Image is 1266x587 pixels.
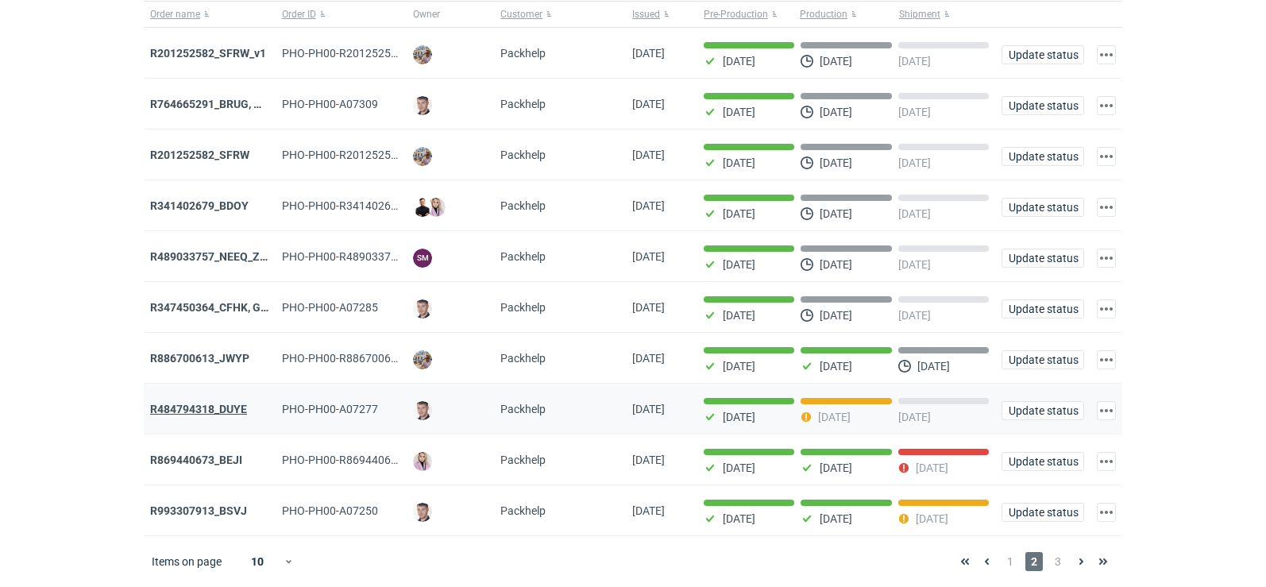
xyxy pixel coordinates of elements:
p: [DATE] [820,106,852,118]
p: [DATE] [723,309,755,322]
button: Order ID [276,2,407,27]
span: PHO-PH00-A07277 [282,403,378,415]
button: Actions [1097,503,1116,522]
img: Michał Palasek [413,45,432,64]
span: Packhelp [500,199,546,212]
p: [DATE] [723,156,755,169]
p: [DATE] [898,106,931,118]
button: Update status [1002,350,1084,369]
button: Update status [1002,401,1084,420]
span: 3 [1049,552,1067,571]
p: [DATE] [723,360,755,373]
img: Maciej Sikora [413,96,432,115]
p: [DATE] [818,411,851,423]
span: 29/09/2025 [632,250,665,263]
p: [DATE] [723,55,755,68]
img: Tomasz Kubiak [413,198,432,217]
p: [DATE] [916,461,948,474]
span: PHO-PH00-A07250 [282,504,378,517]
span: Packhelp [500,149,546,161]
button: Actions [1097,45,1116,64]
p: [DATE] [917,360,950,373]
button: Actions [1097,452,1116,471]
span: PHO-PH00-R886700613_JWYP [282,352,438,365]
a: R347450364_CFHK, GKSJ [150,301,281,314]
button: Actions [1097,147,1116,166]
p: [DATE] [898,156,931,169]
p: [DATE] [723,207,755,220]
button: Actions [1097,96,1116,115]
span: Issued [632,8,660,21]
p: [DATE] [820,258,852,271]
a: R869440673_BEJI [150,454,242,466]
span: PHO-PH00-R201252582_SFRW [282,149,438,161]
div: 10 [232,550,284,573]
p: [DATE] [723,411,755,423]
p: [DATE] [723,461,755,474]
button: Actions [1097,198,1116,217]
span: PHO-PH00-R201252582_SFRW_V1 [282,47,456,60]
a: R489033757_NEEQ_ZVYP_WVPK_PHVG_SDDZ_GAYC [150,250,419,263]
img: Michał Palasek [413,350,432,369]
button: Update status [1002,198,1084,217]
strong: R201252582_SFRW [150,149,249,161]
button: Update status [1002,45,1084,64]
p: [DATE] [820,360,852,373]
span: Items on page [152,554,222,570]
button: Pre-Production [697,2,797,27]
span: Update status [1009,151,1077,162]
img: Klaudia Wiśniewska [427,198,446,217]
a: R993307913_BSVJ [150,504,247,517]
span: Order ID [282,8,316,21]
span: 01/10/2025 [632,47,665,60]
span: Packhelp [500,504,546,517]
button: Actions [1097,299,1116,319]
p: [DATE] [898,258,931,271]
a: R886700613_JWYP [150,352,249,365]
button: Actions [1097,350,1116,369]
span: 19/09/2025 [632,454,665,466]
button: Issued [626,2,697,27]
span: Shipment [899,8,940,21]
button: Update status [1002,503,1084,522]
img: Maciej Sikora [413,299,432,319]
button: Update status [1002,249,1084,268]
span: Packhelp [500,352,546,365]
span: PHO-PH00-A07285 [282,301,378,314]
a: R484794318_DUYE [150,403,247,415]
img: Michał Palasek [413,147,432,166]
button: Order name [144,2,276,27]
img: Klaudia Wiśniewska [413,452,432,471]
a: R201252582_SFRW_v1 [150,47,266,60]
p: [DATE] [898,207,931,220]
span: Packhelp [500,47,546,60]
p: [DATE] [820,156,852,169]
span: Owner [413,8,440,21]
a: R764665291_BRUG, HPRK [150,98,283,110]
img: Maciej Sikora [413,503,432,522]
p: [DATE] [820,207,852,220]
span: Update status [1009,405,1077,416]
button: Update status [1002,452,1084,471]
span: 25/09/2025 [632,301,665,314]
span: Pre-Production [704,8,768,21]
p: [DATE] [820,461,852,474]
span: Update status [1009,49,1077,60]
strong: R341402679_BDOY [150,199,249,212]
span: 01/10/2025 [632,98,665,110]
button: Shipment [896,2,995,27]
p: [DATE] [820,55,852,68]
figcaption: SM [413,249,432,268]
span: PHO-PH00-A07309 [282,98,378,110]
span: 18/09/2025 [632,504,665,517]
span: 24/09/2025 [632,403,665,415]
span: 29/09/2025 [632,199,665,212]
